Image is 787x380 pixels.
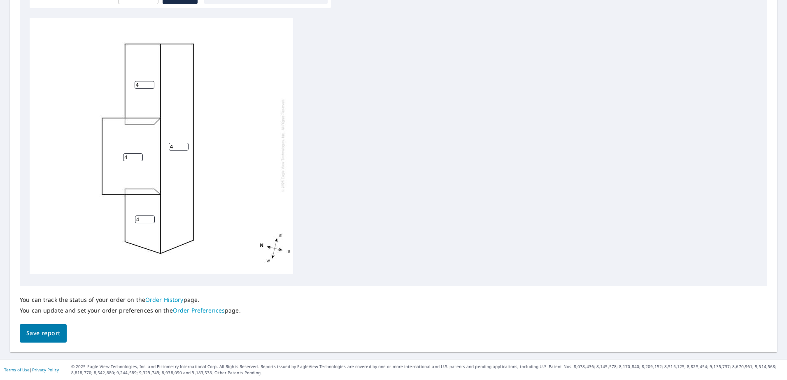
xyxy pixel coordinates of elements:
[26,328,60,338] span: Save report
[32,367,59,373] a: Privacy Policy
[20,307,241,314] p: You can update and set your order preferences on the page.
[4,367,30,373] a: Terms of Use
[4,367,59,372] p: |
[145,296,184,304] a: Order History
[20,296,241,304] p: You can track the status of your order on the page.
[71,364,783,376] p: © 2025 Eagle View Technologies, Inc. and Pictometry International Corp. All Rights Reserved. Repo...
[20,324,67,343] button: Save report
[173,306,225,314] a: Order Preferences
